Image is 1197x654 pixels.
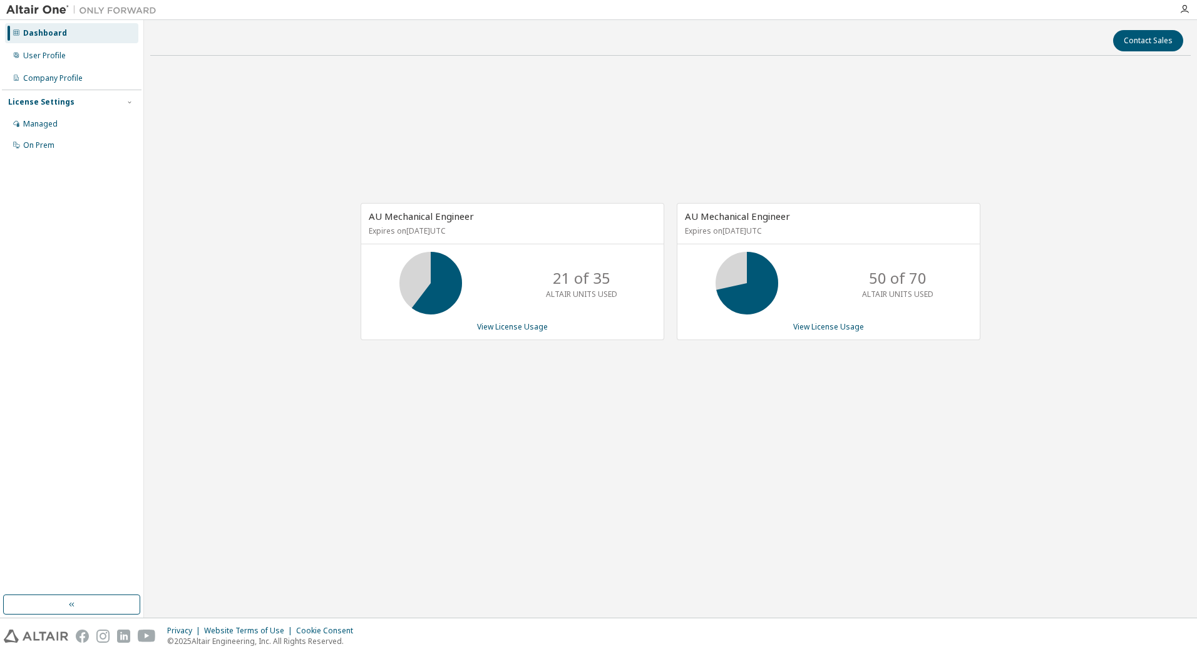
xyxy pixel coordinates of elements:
p: © 2025 Altair Engineering, Inc. All Rights Reserved. [167,636,361,646]
a: View License Usage [793,321,864,332]
div: On Prem [23,140,54,150]
img: linkedin.svg [117,630,130,643]
img: altair_logo.svg [4,630,68,643]
p: ALTAIR UNITS USED [546,289,617,299]
a: View License Usage [477,321,548,332]
div: User Profile [23,51,66,61]
span: AU Mechanical Engineer [685,210,790,222]
div: Managed [23,119,58,129]
span: AU Mechanical Engineer [369,210,474,222]
div: Dashboard [23,28,67,38]
div: Cookie Consent [296,626,361,636]
img: instagram.svg [96,630,110,643]
img: Altair One [6,4,163,16]
button: Contact Sales [1113,30,1183,51]
div: Company Profile [23,73,83,83]
p: Expires on [DATE] UTC [369,226,653,236]
img: facebook.svg [76,630,89,643]
div: Website Terms of Use [204,626,296,636]
div: Privacy [167,626,204,636]
p: ALTAIR UNITS USED [862,289,933,299]
p: 50 of 70 [869,267,927,289]
div: License Settings [8,97,74,107]
img: youtube.svg [138,630,156,643]
p: Expires on [DATE] UTC [685,226,969,236]
p: 21 of 35 [553,267,610,289]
